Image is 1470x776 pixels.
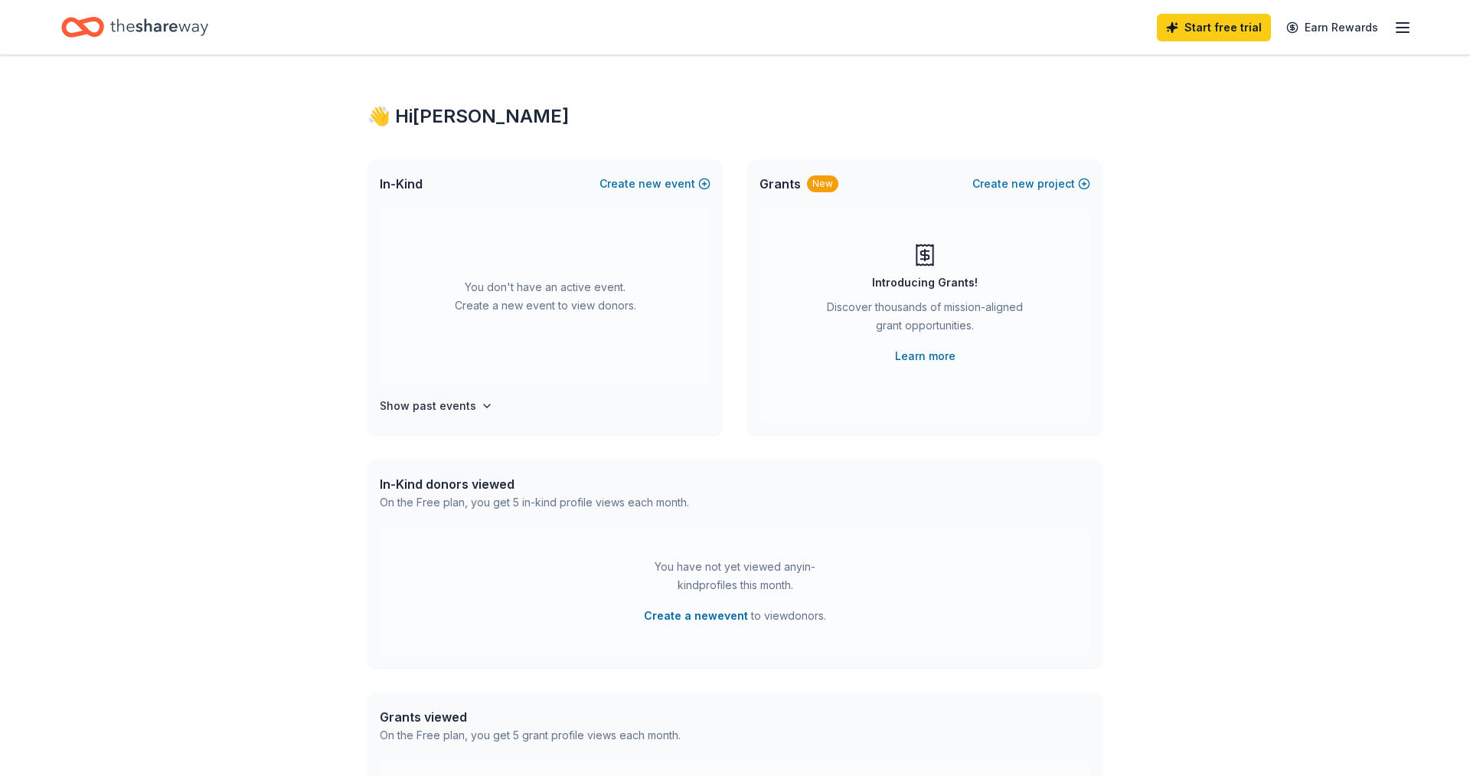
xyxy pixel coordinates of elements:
[644,607,826,625] span: to view donors .
[61,9,208,45] a: Home
[644,607,748,625] button: Create a newevent
[380,397,476,415] h4: Show past events
[380,475,689,493] div: In-Kind donors viewed
[380,726,681,745] div: On the Free plan, you get 5 grant profile views each month.
[1277,14,1387,41] a: Earn Rewards
[380,208,710,385] div: You don't have an active event. Create a new event to view donors.
[367,104,1102,129] div: 👋 Hi [PERSON_NAME]
[895,347,955,365] a: Learn more
[1157,14,1271,41] a: Start free trial
[807,175,838,192] div: New
[821,298,1029,341] div: Discover thousands of mission-aligned grant opportunities.
[639,558,831,594] div: You have not yet viewed any in-kind profiles this month.
[380,175,423,193] span: In-Kind
[759,175,801,193] span: Grants
[599,175,710,193] button: Createnewevent
[872,273,978,292] div: Introducing Grants!
[380,708,681,726] div: Grants viewed
[1011,175,1034,193] span: new
[972,175,1090,193] button: Createnewproject
[380,493,689,512] div: On the Free plan, you get 5 in-kind profile views each month.
[380,397,493,415] button: Show past events
[639,175,661,193] span: new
